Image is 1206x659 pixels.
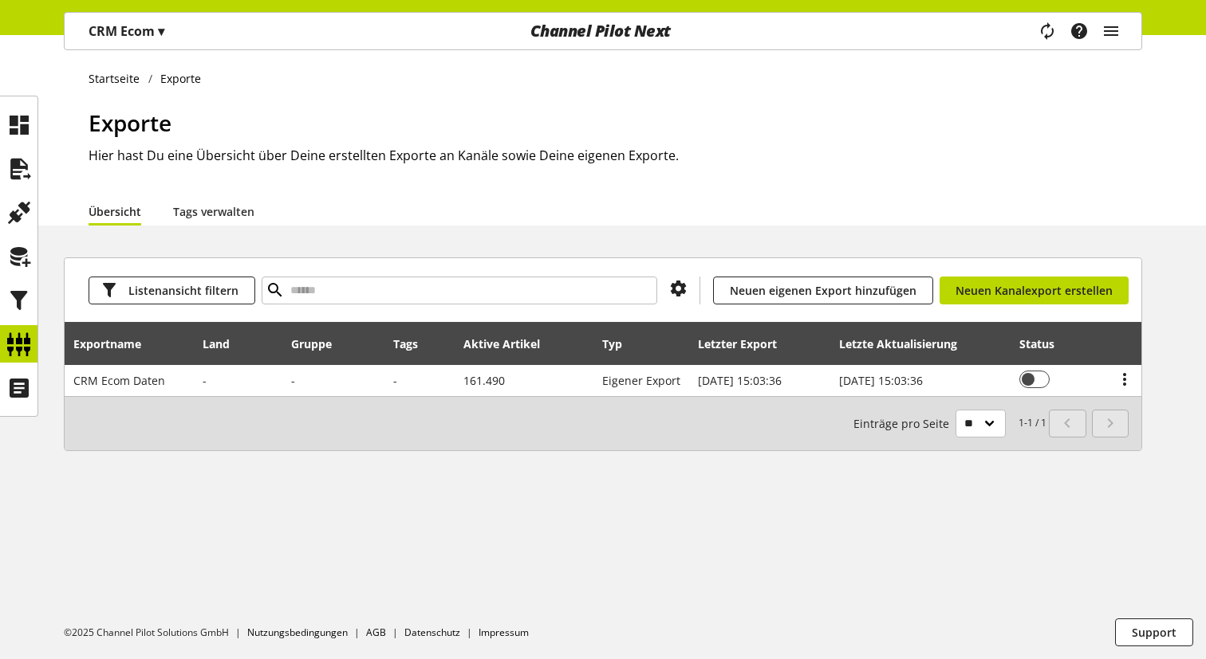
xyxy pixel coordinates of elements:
[839,373,923,388] span: [DATE] 15:03:36
[602,335,638,352] div: Typ
[73,335,157,352] div: Exportname
[713,277,933,304] a: Neuen eigenen Export hinzufügen
[158,22,164,40] span: ▾
[463,373,505,388] span: 161.490
[602,373,680,388] span: Eigener Export
[203,373,207,388] span: -
[291,335,348,352] div: Gruppe
[89,146,1142,165] h2: Hier hast Du eine Übersicht über Deine erstellten Exporte an Kanäle sowie Deine eigenen Exporte.
[203,335,246,352] div: Land
[839,335,973,352] div: Letzte Aktualisierung
[89,108,171,138] span: Exporte
[940,277,1129,304] a: Neuen Kanalexport erstellen
[698,335,793,352] div: Letzter Export
[463,335,556,352] div: Aktive Artikel
[173,203,254,220] a: Tags verwalten
[247,626,348,639] a: Nutzungsbedingungen
[393,373,397,388] span: -
[1019,335,1070,352] div: Status
[404,626,460,639] a: Datenschutz
[128,282,238,299] span: Listenansicht filtern
[1115,618,1193,646] button: Support
[89,22,164,41] p: CRM Ecom
[64,626,247,640] li: ©2025 Channel Pilot Solutions GmbH
[956,282,1113,299] span: Neuen Kanalexport erstellen
[89,203,141,220] a: Übersicht
[73,373,165,388] span: CRM Ecom Daten
[853,415,956,432] span: Einträge pro Seite
[853,410,1046,437] small: 1-1 / 1
[698,373,782,388] span: [DATE] 15:03:36
[393,335,418,352] div: Tags
[730,282,916,299] span: Neuen eigenen Export hinzufügen
[479,626,529,639] a: Impressum
[366,626,386,639] a: AGB
[89,277,255,304] button: Listenansicht filtern
[1132,624,1176,641] span: Support
[89,70,148,87] a: Startseite
[64,12,1142,50] nav: main navigation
